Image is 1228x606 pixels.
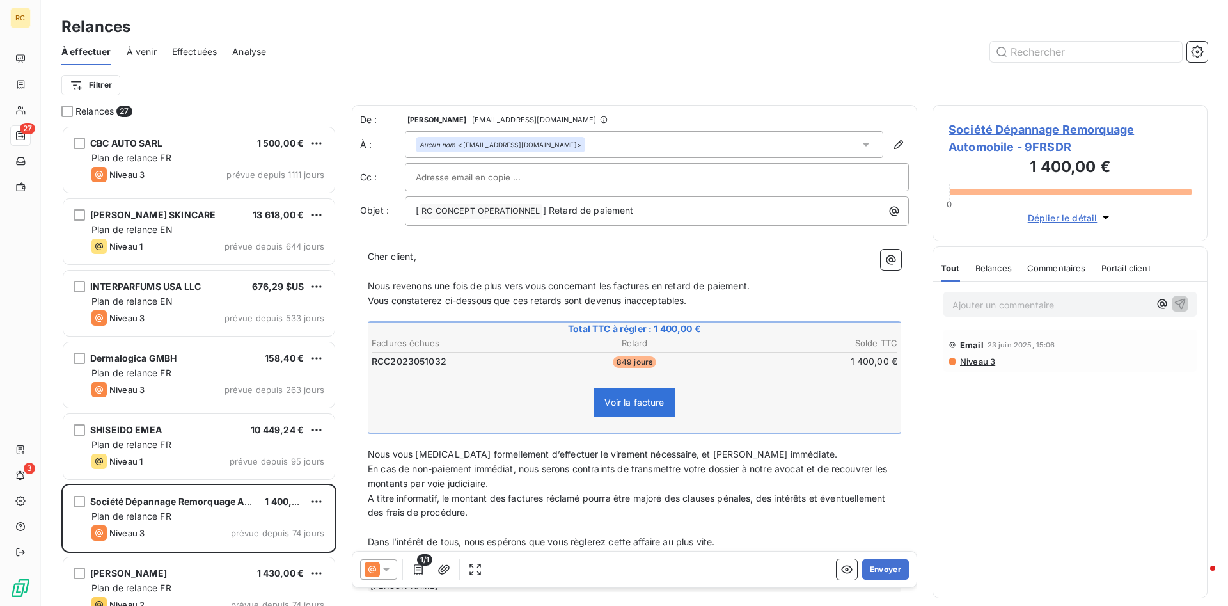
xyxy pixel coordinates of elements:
[371,337,546,350] th: Factures échues
[61,75,120,95] button: Filtrer
[257,568,304,578] span: 1 430,00 €
[469,116,596,124] span: - [EMAIL_ADDRESS][DOMAIN_NAME]
[960,340,984,350] span: Email
[91,439,171,450] span: Plan de relance FR
[75,105,114,118] span: Relances
[224,313,324,323] span: prévue depuis 533 jours
[368,280,750,291] span: Nous revenons une fois de plus vers vous concernant les factures en retard de paiement.
[990,42,1182,62] input: Rechercher
[417,554,432,566] span: 1/1
[1024,211,1117,225] button: Déplier le détail
[90,496,290,507] span: Société Dépannage Remorquage Automobile
[416,168,553,187] input: Adresse email en copie ...
[368,295,687,306] span: Vous constaterez ci-dessous que ces retards sont devenus inacceptables.
[265,496,312,507] span: 1 400,00 €
[230,456,324,466] span: prévue depuis 95 jours
[947,199,952,209] span: 0
[253,209,304,220] span: 13 618,00 €
[109,241,143,251] span: Niveau 1
[91,367,171,378] span: Plan de relance FR
[1028,211,1098,225] span: Déplier le détail
[257,138,304,148] span: 1 500,00 €
[959,356,995,367] span: Niveau 3
[368,493,888,518] span: A titre informatif, le montant des factures réclamé pourra être majoré des clauses pénales, des i...
[420,140,581,149] div: <[EMAIL_ADDRESS][DOMAIN_NAME]>
[252,281,304,292] span: 676,29 $US
[416,205,419,216] span: [
[360,113,405,126] span: De :
[988,341,1055,349] span: 23 juin 2025, 15:06
[91,511,171,522] span: Plan de relance FR
[949,155,1192,181] h3: 1 400,00 €
[224,241,324,251] span: prévue depuis 644 jours
[372,355,446,368] span: RCC2023051032
[547,337,721,350] th: Retard
[604,397,664,408] span: Voir la facture
[613,356,656,368] span: 849 jours
[109,170,145,180] span: Niveau 3
[10,8,31,28] div: RC
[224,385,324,395] span: prévue depuis 263 jours
[61,45,111,58] span: À effectuer
[1185,562,1215,593] iframe: Intercom live chat
[723,337,898,350] th: Solde TTC
[420,140,455,149] em: Aucun nom
[368,536,714,547] span: Dans l’intérêt de tous, nous espérons que vous règlerez cette affaire au plus vite.
[116,106,132,117] span: 27
[109,313,145,323] span: Niveau 3
[251,424,304,435] span: 10 449,24 €
[543,205,634,216] span: ] Retard de paiement
[723,355,898,369] td: 1 400,00 €
[368,463,890,489] span: En cas de non-paiement immédiat, nous serons contraints de transmettre votre dossier à notre avoc...
[91,582,171,593] span: Plan de relance FR
[862,559,909,580] button: Envoyer
[109,385,145,395] span: Niveau 3
[90,424,162,435] span: SHISEIDO EMEA
[172,45,217,58] span: Effectuées
[975,263,1012,273] span: Relances
[20,123,35,134] span: 27
[109,528,145,538] span: Niveau 3
[407,116,466,124] span: [PERSON_NAME]
[24,463,35,474] span: 3
[91,152,171,163] span: Plan de relance FR
[941,263,960,273] span: Tout
[90,353,177,363] span: Dermalogica GMBH
[61,15,130,38] h3: Relances
[368,251,416,262] span: Cher client,
[90,281,201,292] span: INTERPARFUMS USA LLC
[109,456,143,466] span: Niveau 1
[91,224,173,235] span: Plan de relance EN
[360,138,405,151] label: À :
[226,170,324,180] span: prévue depuis 1111 jours
[1101,263,1151,273] span: Portail client
[10,578,31,598] img: Logo LeanPay
[61,125,336,606] div: grid
[370,323,899,335] span: Total TTC à régler : 1 400,00 €
[91,296,173,307] span: Plan de relance EN
[90,568,167,578] span: [PERSON_NAME]
[232,45,266,58] span: Analyse
[90,138,162,148] span: CBC AUTO SARL
[368,449,837,459] span: Nous vous [MEDICAL_DATA] formellement d’effectuer le virement nécessaire, et [PERSON_NAME] immédi...
[360,205,389,216] span: Objet :
[949,121,1192,155] span: Société Dépannage Remorquage Automobile - 9FRSDR
[265,353,304,363] span: 158,40 €
[127,45,157,58] span: À venir
[90,209,216,220] span: [PERSON_NAME] SKINCARE
[1027,263,1086,273] span: Commentaires
[231,528,324,538] span: prévue depuis 74 jours
[420,204,542,219] span: RC CONCEPT OPERATIONNEL
[360,171,405,184] label: Cc :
